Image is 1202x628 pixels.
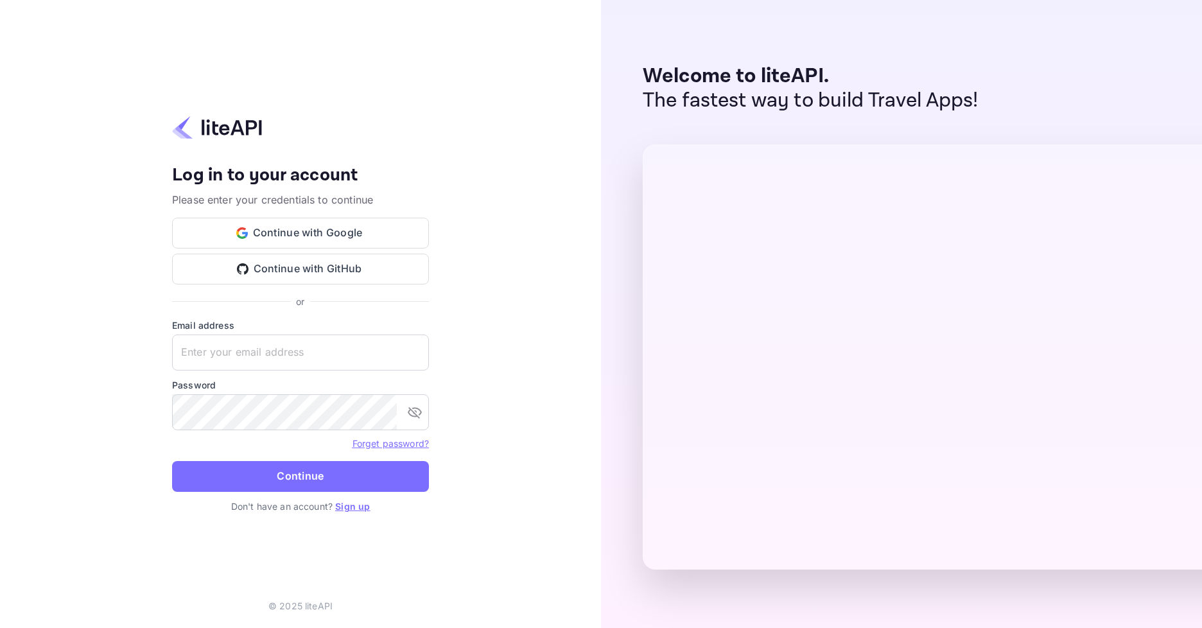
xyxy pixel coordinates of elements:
button: toggle password visibility [402,399,428,425]
a: Forget password? [353,437,429,449]
input: Enter your email address [172,335,429,371]
button: Continue with Google [172,218,429,249]
h4: Log in to your account [172,164,429,187]
a: Forget password? [353,438,429,449]
a: Sign up [335,501,370,512]
p: The fastest way to build Travel Apps! [643,89,979,113]
img: liteapi [172,115,262,140]
p: Please enter your credentials to continue [172,192,429,207]
label: Email address [172,318,429,332]
button: Continue with GitHub [172,254,429,284]
p: or [296,295,304,308]
label: Password [172,378,429,392]
p: Don't have an account? [172,500,429,513]
button: Continue [172,461,429,492]
p: © 2025 liteAPI [268,599,333,613]
p: Welcome to liteAPI. [643,64,979,89]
